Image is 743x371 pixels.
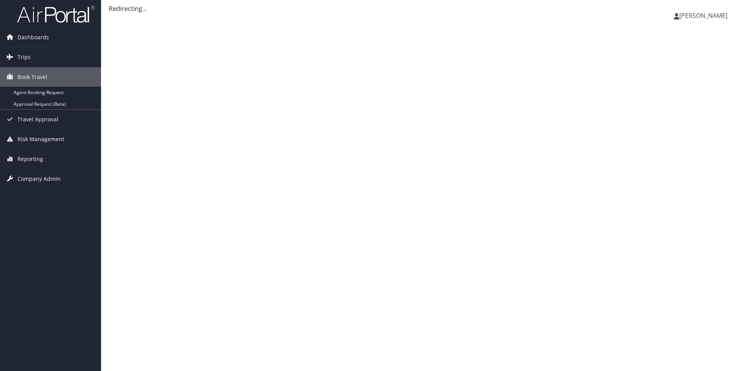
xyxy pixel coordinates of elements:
span: [PERSON_NAME] [679,11,727,20]
span: Reporting [17,149,43,169]
span: Travel Approval [17,110,58,129]
span: Book Travel [17,67,47,87]
span: Dashboards [17,28,49,47]
span: Risk Management [17,129,64,149]
a: [PERSON_NAME] [674,4,735,27]
span: Company Admin [17,169,61,189]
span: Trips [17,47,31,67]
img: airportal-logo.png [17,5,95,23]
div: Redirecting... [109,4,735,13]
